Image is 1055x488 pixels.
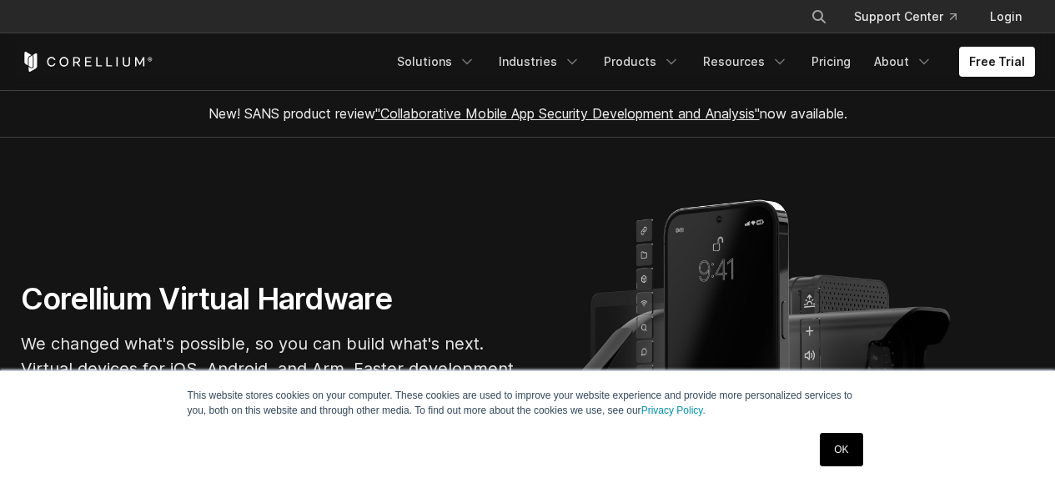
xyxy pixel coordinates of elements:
button: Search [804,2,834,32]
a: Corellium Home [21,52,153,72]
a: Free Trial [959,47,1035,77]
a: OK [820,433,862,466]
a: Login [977,2,1035,32]
span: New! SANS product review now available. [208,105,847,122]
a: Support Center [841,2,970,32]
h1: Corellium Virtual Hardware [21,280,521,318]
a: Industries [489,47,590,77]
p: We changed what's possible, so you can build what's next. Virtual devices for iOS, Android, and A... [21,331,521,406]
a: Products [594,47,690,77]
a: Resources [693,47,798,77]
a: Privacy Policy. [641,405,706,416]
a: Solutions [387,47,485,77]
a: Pricing [801,47,861,77]
a: About [864,47,942,77]
a: "Collaborative Mobile App Security Development and Analysis" [375,105,760,122]
div: Navigation Menu [387,47,1035,77]
p: This website stores cookies on your computer. These cookies are used to improve your website expe... [188,388,868,418]
div: Navigation Menu [791,2,1035,32]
